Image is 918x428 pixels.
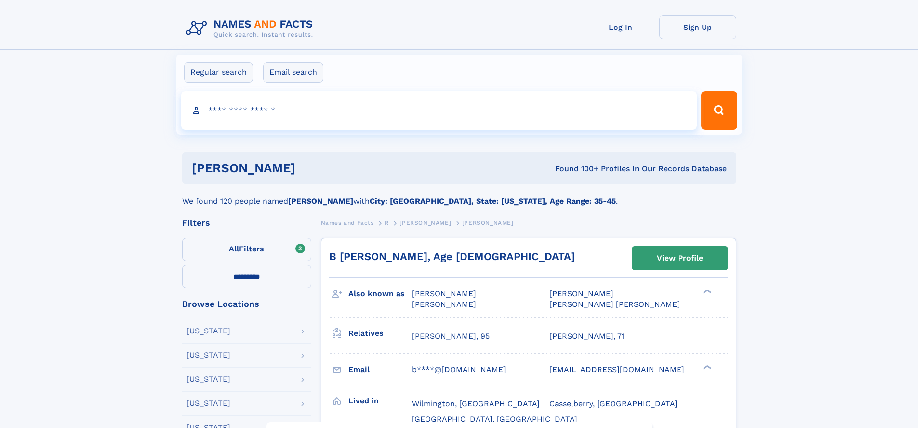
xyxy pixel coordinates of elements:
[321,217,374,229] a: Names and Facts
[399,217,451,229] a: [PERSON_NAME]
[412,289,476,298] span: [PERSON_NAME]
[288,196,353,206] b: [PERSON_NAME]
[632,247,728,270] a: View Profile
[399,220,451,226] span: [PERSON_NAME]
[186,351,230,359] div: [US_STATE]
[348,286,412,302] h3: Also known as
[657,247,703,269] div: View Profile
[348,325,412,342] h3: Relatives
[412,414,577,424] span: [GEOGRAPHIC_DATA], [GEOGRAPHIC_DATA]
[186,375,230,383] div: [US_STATE]
[229,244,239,253] span: All
[192,162,426,174] h1: [PERSON_NAME]
[582,15,659,39] a: Log In
[701,91,737,130] button: Search Button
[182,184,736,207] div: We found 120 people named with .
[329,250,575,262] a: B [PERSON_NAME], Age [DEMOGRAPHIC_DATA]
[701,289,712,295] div: ❯
[263,62,323,83] label: Email search
[370,196,616,206] b: City: [GEOGRAPHIC_DATA], State: [US_STATE], Age Range: 35-45
[549,300,680,309] span: [PERSON_NAME] [PERSON_NAME]
[462,220,514,226] span: [PERSON_NAME]
[412,300,476,309] span: [PERSON_NAME]
[181,91,697,130] input: search input
[549,331,625,342] a: [PERSON_NAME], 71
[186,400,230,407] div: [US_STATE]
[182,238,311,261] label: Filters
[549,399,678,408] span: Casselberry, [GEOGRAPHIC_DATA]
[412,399,540,408] span: Wilmington, [GEOGRAPHIC_DATA]
[348,393,412,409] h3: Lived in
[549,365,684,374] span: [EMAIL_ADDRESS][DOMAIN_NAME]
[412,331,490,342] a: [PERSON_NAME], 95
[182,219,311,227] div: Filters
[659,15,736,39] a: Sign Up
[549,289,613,298] span: [PERSON_NAME]
[186,327,230,335] div: [US_STATE]
[182,15,321,41] img: Logo Names and Facts
[701,364,712,370] div: ❯
[184,62,253,83] label: Regular search
[182,300,311,308] div: Browse Locations
[425,164,727,174] div: Found 100+ Profiles In Our Records Database
[385,220,389,226] span: R
[348,361,412,378] h3: Email
[385,217,389,229] a: R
